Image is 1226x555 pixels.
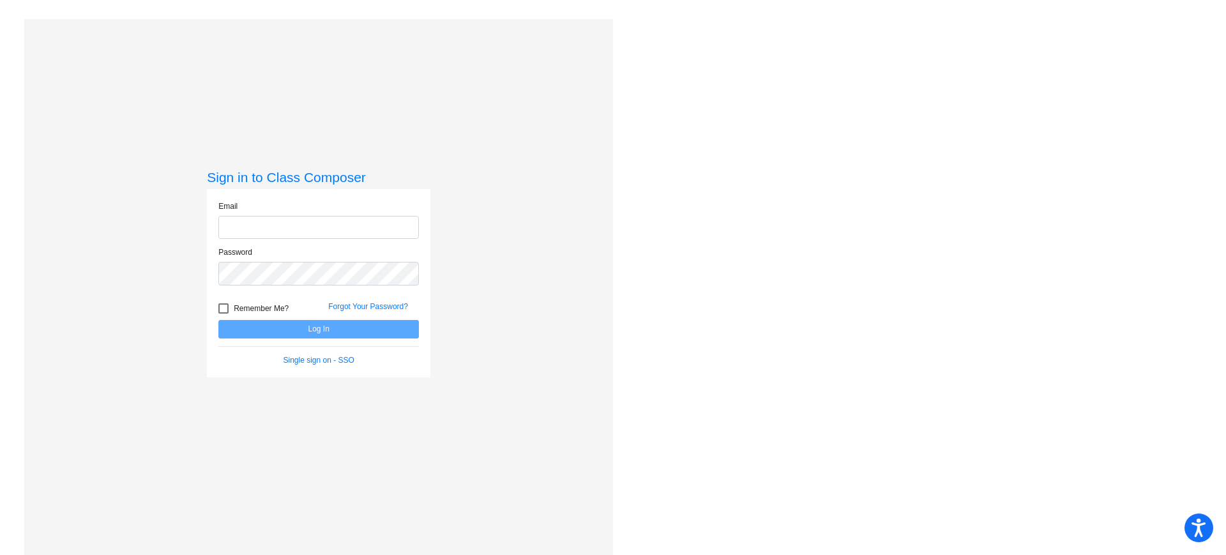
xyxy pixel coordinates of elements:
[218,247,252,258] label: Password
[218,201,238,212] label: Email
[218,320,419,338] button: Log In
[207,169,430,185] h3: Sign in to Class Composer
[284,356,354,365] a: Single sign on - SSO
[328,302,408,311] a: Forgot Your Password?
[234,301,289,316] span: Remember Me?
